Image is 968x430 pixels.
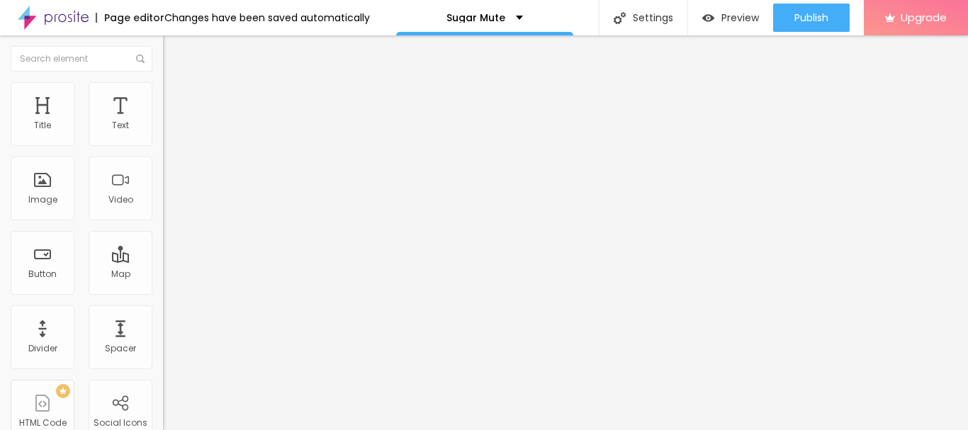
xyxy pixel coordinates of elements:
[446,13,505,23] p: Sugar Mute
[794,12,828,23] span: Publish
[19,418,67,428] div: HTML Code
[34,120,51,130] div: Title
[136,55,145,63] img: Icone
[28,344,57,353] div: Divider
[901,11,947,23] span: Upgrade
[721,12,759,23] span: Preview
[112,120,129,130] div: Text
[773,4,850,32] button: Publish
[163,35,968,430] iframe: Editor
[105,344,136,353] div: Spacer
[108,195,133,205] div: Video
[614,12,626,24] img: Icone
[111,269,130,279] div: Map
[28,195,57,205] div: Image
[94,418,147,428] div: Social Icons
[702,12,714,24] img: view-1.svg
[688,4,773,32] button: Preview
[96,13,164,23] div: Page editor
[28,269,57,279] div: Button
[164,13,370,23] div: Changes have been saved automatically
[11,46,152,72] input: Search element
